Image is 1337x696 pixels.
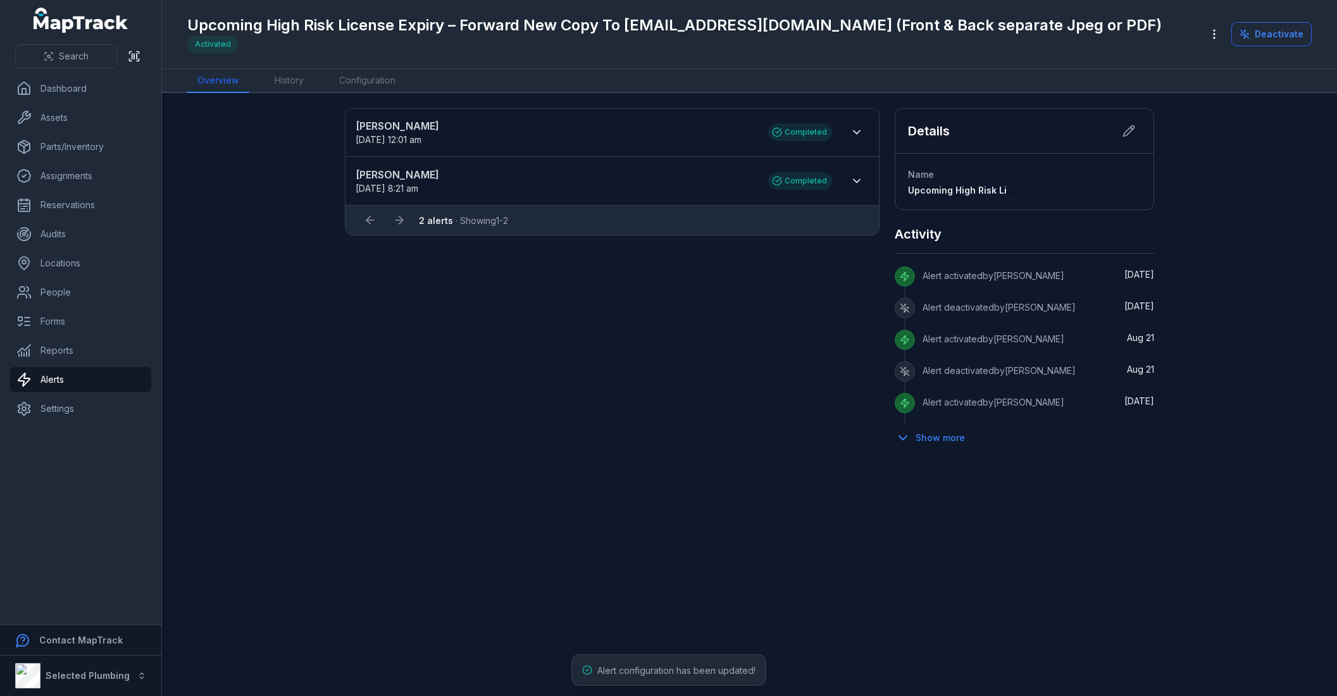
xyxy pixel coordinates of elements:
a: MapTrack [34,8,128,33]
a: [PERSON_NAME][DATE] 8:21 am [356,167,756,195]
a: Alerts [10,367,151,392]
time: 10/1/2025, 7:47:29 AM [1124,301,1154,311]
div: Activated [187,35,239,53]
span: Alert configuration has been updated! [597,665,756,676]
h2: Activity [895,225,942,243]
strong: [PERSON_NAME] [356,167,756,182]
span: Alert activated by [PERSON_NAME] [923,333,1064,344]
time: 8/21/2025, 8:16:16 AM [1127,364,1154,375]
span: [DATE] [1124,395,1154,406]
span: Search [59,50,89,63]
a: Parts/Inventory [10,134,151,159]
h2: Details [908,122,950,140]
time: 8/21/2025, 8:16:31 AM [1127,332,1154,343]
span: Alert deactivated by [PERSON_NAME] [923,302,1076,313]
span: Aug 21 [1127,364,1154,375]
span: [DATE] 12:01 am [356,134,421,145]
span: · Showing 1 - 2 [419,215,508,226]
a: Reports [10,338,151,363]
span: Aug 21 [1127,332,1154,343]
strong: 2 alerts [419,215,453,226]
h1: Upcoming High Risk License Expiry – Forward New Copy To [EMAIL_ADDRESS][DOMAIN_NAME] (Front & Bac... [187,15,1162,35]
button: Search [15,44,117,68]
span: [DATE] [1124,269,1154,280]
time: 9/12/2025, 12:01:00 AM [356,134,421,145]
a: [PERSON_NAME][DATE] 12:01 am [356,118,756,146]
time: 8/18/2025, 2:45:41 PM [1124,395,1154,406]
a: Dashboard [10,76,151,101]
a: Assets [10,105,151,130]
time: 10/1/2025, 7:47:34 AM [1124,269,1154,280]
a: History [264,69,314,93]
span: Name [908,169,934,180]
button: Deactivate [1231,22,1312,46]
a: Settings [10,396,151,421]
button: Show more [895,425,973,451]
time: 9/11/2025, 8:21:00 AM [356,183,418,194]
strong: Contact MapTrack [39,635,123,645]
a: People [10,280,151,305]
a: Assignments [10,163,151,189]
span: Alert activated by [PERSON_NAME] [923,270,1064,281]
span: Alert deactivated by [PERSON_NAME] [923,365,1076,376]
a: Forms [10,309,151,334]
span: Alert activated by [PERSON_NAME] [923,397,1064,407]
strong: Selected Plumbing [46,670,130,681]
div: Completed [768,123,832,141]
div: Completed [768,172,832,190]
a: Configuration [329,69,406,93]
a: Locations [10,251,151,276]
a: Reservations [10,192,151,218]
a: Overview [187,69,249,93]
span: [DATE] [1124,301,1154,311]
a: Audits [10,221,151,247]
span: [DATE] 8:21 am [356,183,418,194]
strong: [PERSON_NAME] [356,118,756,134]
